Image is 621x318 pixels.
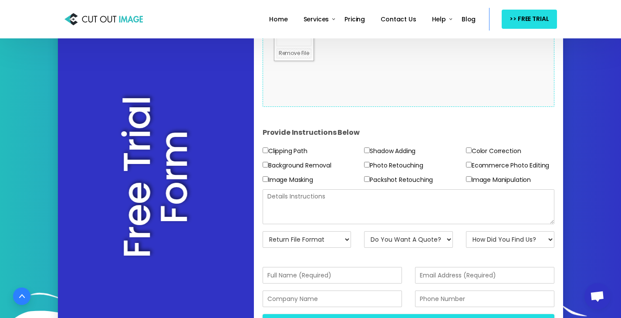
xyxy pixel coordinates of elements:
[377,10,419,29] a: Contact Us
[502,10,557,28] a: >> FREE TRIAL
[364,146,415,157] label: Shadow Adding
[263,160,331,171] label: Background Removal
[415,291,554,307] input: Phone Number
[510,14,549,24] span: >> FREE TRIAL
[466,160,549,171] label: Ecommerce Photo Editing
[466,146,521,157] label: Color Correction
[466,176,472,182] input: Image Manipulation
[13,287,30,305] a: Go to top
[364,147,370,153] input: Shadow Adding
[263,291,402,307] input: Company Name
[304,15,329,24] span: Services
[263,147,268,153] input: Clipping Path
[381,15,416,24] span: Contact Us
[263,120,555,146] h4: Provide Instructions Below
[263,146,307,157] label: Clipping Path
[432,15,446,24] span: Help
[466,174,531,185] label: Image Manipulation
[277,48,311,58] a: Remove File
[466,162,472,168] input: Ecommerce Photo Editing
[263,162,268,168] input: Background Removal
[364,160,423,171] label: Photo Retouching
[119,92,193,262] h2: Free Trial Form
[266,10,291,29] a: Home
[462,15,476,24] span: Blog
[466,147,472,153] input: Color Correction
[429,10,449,29] a: Help
[364,162,370,168] input: Photo Retouching
[415,267,554,284] input: Email Address (Required)
[263,176,268,182] input: Image Masking
[584,283,611,309] div: Open chat
[263,174,313,185] label: Image Masking
[364,174,433,185] label: Packshot Retouching
[364,176,370,182] input: Packshot Retouching
[263,267,402,284] input: Full Name (Required)
[64,11,143,27] img: Cut Out Image: Photo Cut Out Service Provider
[269,15,287,24] span: Home
[458,10,479,29] a: Blog
[341,10,368,29] a: Pricing
[344,15,365,24] span: Pricing
[300,10,333,29] a: Services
